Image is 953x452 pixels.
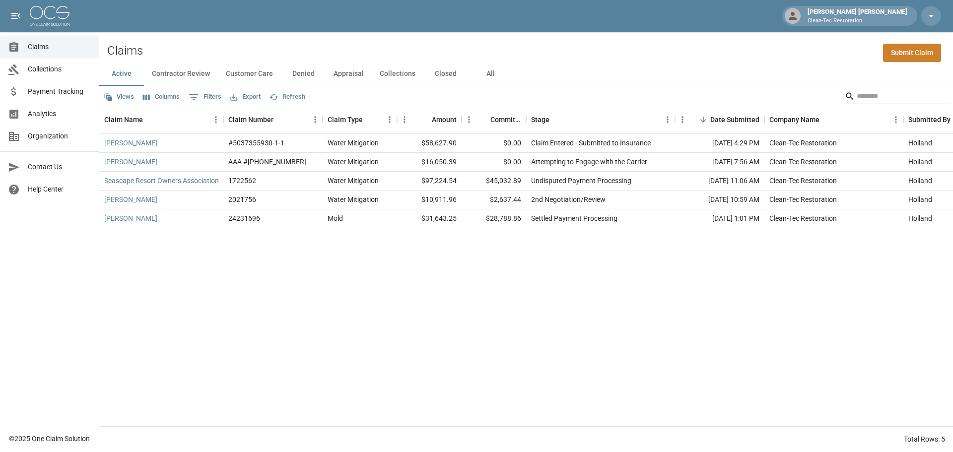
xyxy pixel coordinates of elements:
[908,138,932,148] div: Holland
[819,113,833,127] button: Sort
[476,113,490,127] button: Sort
[326,62,372,86] button: Appraisal
[186,89,224,105] button: Show filters
[228,106,273,133] div: Claim Number
[462,191,526,209] div: $2,637.44
[432,106,457,133] div: Amount
[104,176,219,186] a: Seascape Resort Owners Association
[328,157,379,167] div: Water Mitigation
[531,106,549,133] div: Stage
[531,176,631,186] div: Undisputed Payment Processing
[228,213,260,223] div: 24231696
[107,44,143,58] h2: Claims
[328,213,343,223] div: Mold
[462,172,526,191] div: $45,032.89
[423,62,468,86] button: Closed
[228,138,284,148] div: #5037355930-1-1
[397,134,462,153] div: $58,627.90
[28,109,91,119] span: Analytics
[140,89,182,105] button: Select columns
[769,194,837,204] div: Clean-Tec Restoration
[462,209,526,228] div: $28,788.86
[845,88,951,106] div: Search
[675,153,764,172] div: [DATE] 7:56 AM
[397,153,462,172] div: $16,050.39
[328,176,379,186] div: Water Mitigation
[675,134,764,153] div: [DATE] 4:29 PM
[531,194,606,204] div: 2nd Negotiation/Review
[397,191,462,209] div: $10,911.96
[228,194,256,204] div: 2021756
[228,89,263,105] button: Export
[769,106,819,133] div: Company Name
[710,106,759,133] div: Date Submitted
[144,62,218,86] button: Contractor Review
[28,42,91,52] span: Claims
[908,176,932,186] div: Holland
[549,113,563,127] button: Sort
[281,62,326,86] button: Denied
[101,89,136,105] button: Views
[804,7,911,25] div: [PERSON_NAME] [PERSON_NAME]
[462,106,526,133] div: Committed Amount
[904,434,945,444] div: Total Rows: 5
[418,113,432,127] button: Sort
[468,62,513,86] button: All
[372,62,423,86] button: Collections
[228,157,306,167] div: AAA #1006-34-4626
[675,191,764,209] div: [DATE] 10:59 AM
[769,157,837,167] div: Clean-Tec Restoration
[808,17,907,25] p: Clean-Tec Restoration
[531,157,647,167] div: Attempting to Engage with the Carrier
[267,89,308,105] button: Refresh
[696,113,710,127] button: Sort
[308,112,323,127] button: Menu
[143,113,157,127] button: Sort
[675,112,690,127] button: Menu
[908,213,932,223] div: Holland
[104,194,157,204] a: [PERSON_NAME]
[104,213,157,223] a: [PERSON_NAME]
[908,157,932,167] div: Holland
[660,112,675,127] button: Menu
[769,176,837,186] div: Clean-Tec Restoration
[30,6,69,26] img: ocs-logo-white-transparent.png
[104,138,157,148] a: [PERSON_NAME]
[28,184,91,194] span: Help Center
[99,62,953,86] div: dynamic tabs
[397,172,462,191] div: $97,224.54
[223,106,323,133] div: Claim Number
[397,209,462,228] div: $31,643.25
[764,106,903,133] div: Company Name
[208,112,223,127] button: Menu
[397,106,462,133] div: Amount
[99,106,223,133] div: Claim Name
[273,113,287,127] button: Sort
[531,138,651,148] div: Claim Entered - Submitted to Insurance
[462,112,476,127] button: Menu
[883,44,941,62] a: Submit Claim
[675,106,764,133] div: Date Submitted
[675,209,764,228] div: [DATE] 1:01 PM
[104,157,157,167] a: [PERSON_NAME]
[323,106,397,133] div: Claim Type
[363,113,377,127] button: Sort
[531,213,617,223] div: Settled Payment Processing
[382,112,397,127] button: Menu
[228,176,256,186] div: 1722562
[769,138,837,148] div: Clean-Tec Restoration
[328,138,379,148] div: Water Mitigation
[526,106,675,133] div: Stage
[769,213,837,223] div: Clean-Tec Restoration
[104,106,143,133] div: Claim Name
[888,112,903,127] button: Menu
[28,64,91,74] span: Collections
[462,134,526,153] div: $0.00
[218,62,281,86] button: Customer Care
[99,62,144,86] button: Active
[397,112,412,127] button: Menu
[490,106,521,133] div: Committed Amount
[28,131,91,141] span: Organization
[908,194,932,204] div: Holland
[6,6,26,26] button: open drawer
